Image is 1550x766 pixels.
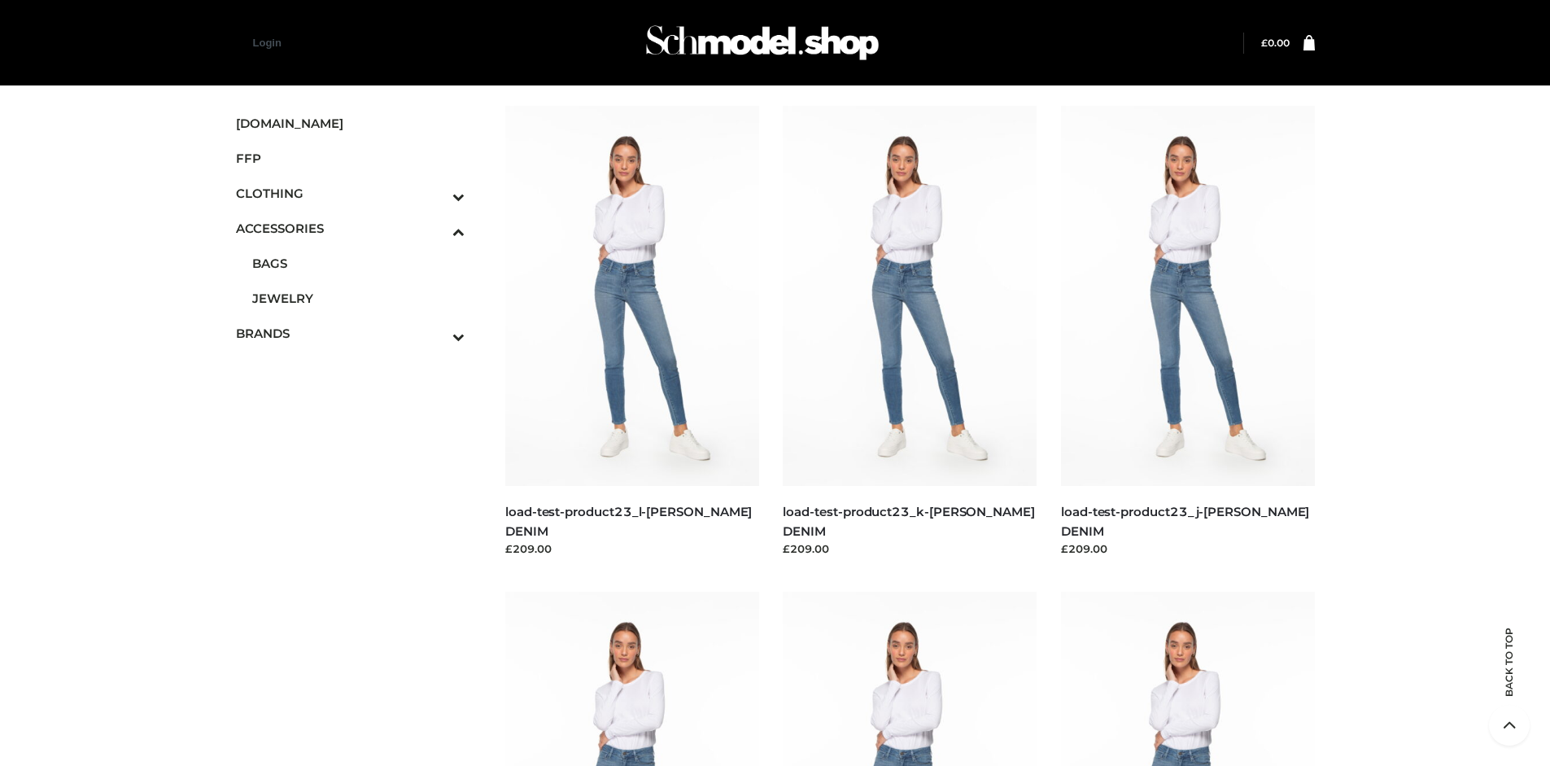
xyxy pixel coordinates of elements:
button: Toggle Submenu [408,211,465,246]
a: Login [253,37,282,49]
span: BAGS [252,254,465,273]
a: load-test-product23_j-[PERSON_NAME] DENIM [1061,504,1309,538]
a: JEWELRY [252,281,465,316]
span: FFP [236,149,465,168]
span: Back to top [1489,656,1530,697]
a: ACCESSORIESToggle Submenu [236,211,465,246]
div: £209.00 [1061,541,1315,557]
a: load-test-product23_k-[PERSON_NAME] DENIM [783,504,1034,538]
a: [DOMAIN_NAME] [236,106,465,141]
a: BRANDSToggle Submenu [236,316,465,351]
div: £209.00 [505,541,759,557]
span: ACCESSORIES [236,219,465,238]
div: £209.00 [783,541,1037,557]
img: Schmodel Admin 964 [640,11,884,75]
span: BRANDS [236,324,465,343]
a: FFP [236,141,465,176]
span: [DOMAIN_NAME] [236,114,465,133]
a: load-test-product23_l-[PERSON_NAME] DENIM [505,504,752,538]
span: CLOTHING [236,184,465,203]
bdi: 0.00 [1261,37,1290,49]
span: JEWELRY [252,289,465,308]
a: £0.00 [1261,37,1290,49]
button: Toggle Submenu [408,316,465,351]
span: £ [1261,37,1268,49]
button: Toggle Submenu [408,176,465,211]
a: CLOTHINGToggle Submenu [236,176,465,211]
a: BAGS [252,246,465,281]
